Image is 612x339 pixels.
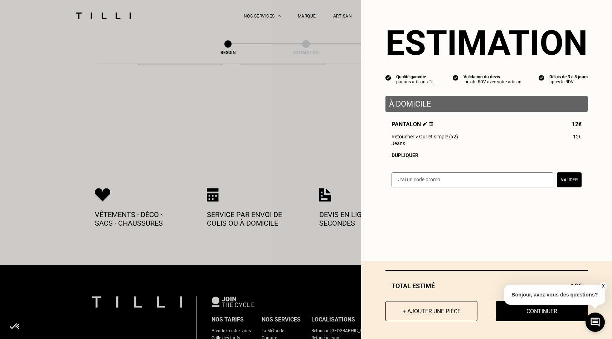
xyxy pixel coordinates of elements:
[463,74,521,79] div: Validation du devis
[385,282,588,290] div: Total estimé
[557,172,582,187] button: Valider
[392,121,433,128] span: Pantalon
[385,23,588,63] section: Estimation
[396,79,436,84] div: par nos artisans Tilli
[389,99,584,108] p: À domicile
[539,74,544,81] img: icon list info
[392,172,553,187] input: J‘ai un code promo
[392,141,405,146] span: Jeans
[549,74,588,79] div: Délais de 3 à 5 jours
[463,79,521,84] div: lors du RDV avec votre artisan
[392,152,582,158] div: Dupliquer
[385,301,477,321] button: + Ajouter une pièce
[392,134,458,139] span: Retoucher > Ourlet simple (x2)
[549,79,588,84] div: après le RDV
[396,74,436,79] div: Qualité garantie
[429,122,433,126] img: Supprimer
[385,74,391,81] img: icon list info
[496,301,588,321] button: Continuer
[504,285,605,305] p: Bonjour, avez-vous des questions?
[453,74,458,81] img: icon list info
[572,121,582,128] span: 12€
[599,282,607,290] button: X
[423,122,427,126] img: Éditer
[573,134,582,139] span: 12€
